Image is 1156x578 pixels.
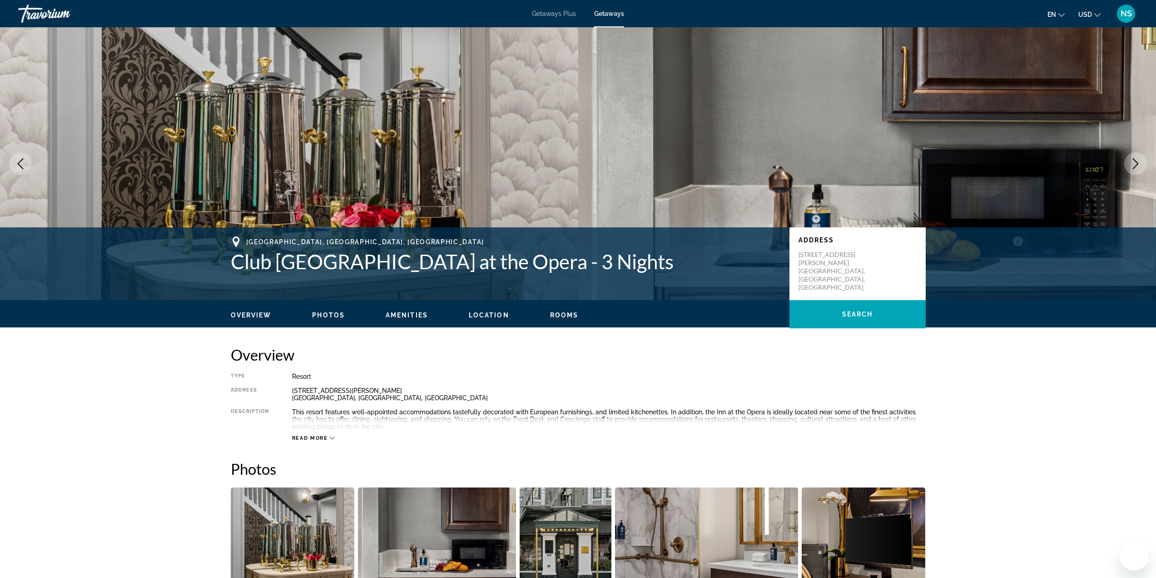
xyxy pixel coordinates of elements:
[1114,4,1138,23] button: User Menu
[799,236,917,244] p: Address
[1120,542,1149,571] iframe: Кнопка запуска окна обмена сообщениями
[1047,11,1056,18] span: en
[231,311,272,319] button: Overview
[1078,11,1092,18] span: USD
[842,311,873,318] span: Search
[1124,152,1147,175] button: Next image
[292,435,335,442] button: Read more
[1078,8,1101,21] button: Change currency
[231,460,926,478] h2: Photos
[789,300,926,328] button: Search
[9,152,32,175] button: Previous image
[231,250,780,273] h1: Club [GEOGRAPHIC_DATA] at the Opera - 3 Nights
[292,435,328,441] span: Read more
[231,387,269,402] div: Address
[18,2,109,25] a: Travorium
[1121,9,1132,18] span: NS
[292,387,926,402] div: [STREET_ADDRESS][PERSON_NAME] [GEOGRAPHIC_DATA], [GEOGRAPHIC_DATA], [GEOGRAPHIC_DATA]
[1047,8,1065,21] button: Change language
[292,408,926,430] div: This resort features well-appointed accommodations tastefully decorated with European furnishings...
[532,10,576,17] a: Getaways Plus
[231,346,926,364] h2: Overview
[312,311,345,319] button: Photos
[246,238,484,246] span: [GEOGRAPHIC_DATA], [GEOGRAPHIC_DATA], [GEOGRAPHIC_DATA]
[292,373,926,380] div: Resort
[231,373,269,380] div: Type
[594,10,624,17] a: Getaways
[550,311,579,319] button: Rooms
[799,251,871,292] p: [STREET_ADDRESS][PERSON_NAME] [GEOGRAPHIC_DATA], [GEOGRAPHIC_DATA], [GEOGRAPHIC_DATA]
[231,408,269,430] div: Description
[469,311,509,319] button: Location
[386,311,428,319] button: Amenities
